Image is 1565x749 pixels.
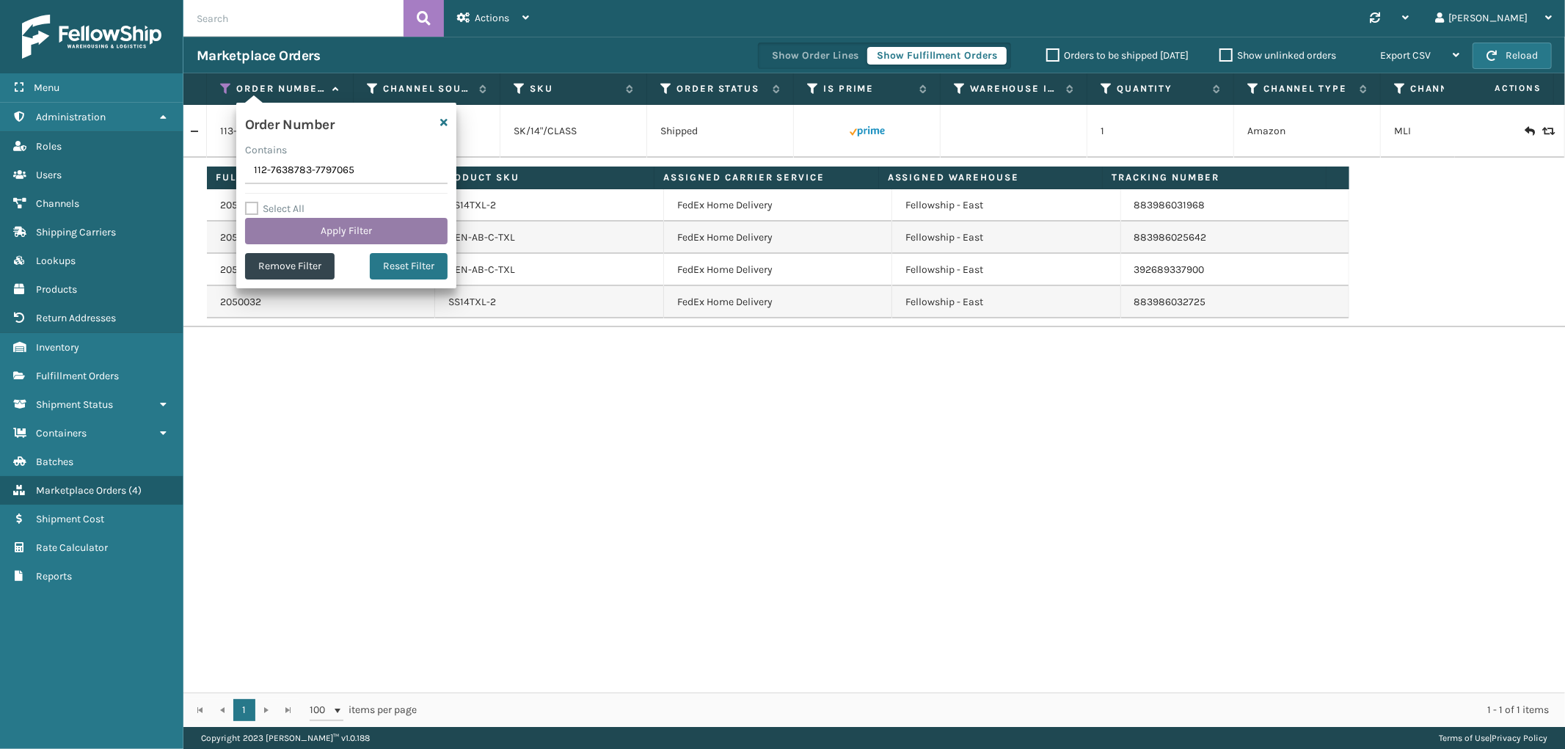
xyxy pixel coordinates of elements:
span: Marketplace Orders [36,484,126,497]
td: Shipped [647,105,794,158]
td: GEN-AB-C-TXL [435,222,663,254]
td: FedEx Home Delivery [664,286,892,318]
button: Show Order Lines [762,47,868,65]
td: Fellowship - East [892,189,1120,222]
span: Users [36,169,62,181]
td: FedEx Home Delivery [664,222,892,254]
span: Administration [36,111,106,123]
a: 883986031968 [1134,199,1205,211]
span: Roles [36,140,62,153]
label: Contains [245,142,287,158]
input: Type the text you wish to filter on [245,158,448,184]
span: Fulfillment Orders [36,370,119,382]
img: logo [22,15,161,59]
td: GEN-AB-C-TXL [435,254,663,286]
button: Apply Filter [245,218,448,244]
td: Fellowship - East [892,222,1120,254]
label: Warehouse Information [970,82,1059,95]
span: Shipping Carriers [36,226,116,238]
span: Actions [475,12,509,24]
span: Inventory [36,341,79,354]
label: Channel Type [1263,82,1352,95]
button: Reload [1473,43,1552,69]
span: Menu [34,81,59,94]
span: Shipment Cost [36,513,104,525]
span: Containers [36,427,87,439]
td: 1 [1087,105,1234,158]
i: Replace [1542,126,1551,136]
span: items per page [310,699,417,721]
span: Channels [36,197,79,210]
a: 1 [233,699,255,721]
label: Fulfillment Order ID [216,171,421,184]
span: Rate Calculator [36,541,108,554]
span: ( 4 ) [128,484,142,497]
td: FedEx Home Delivery [664,254,892,286]
button: Remove Filter [245,253,335,279]
button: Show Fulfillment Orders [867,47,1007,65]
label: Assigned Carrier Service [663,171,869,184]
label: Assigned Warehouse [888,171,1093,184]
label: Channel Source [383,82,472,95]
label: Tracking Number [1112,171,1317,184]
td: Fellowship - East [892,254,1120,286]
label: Quantity [1117,82,1205,95]
div: 1 - 1 of 1 items [437,703,1549,717]
span: Lookups [36,255,76,267]
a: 883986025642 [1134,231,1207,244]
span: 100 [310,703,332,717]
td: SS14TXL-2 [435,286,663,318]
label: Order Number [236,82,325,95]
span: Shipment Status [36,398,113,411]
a: 2050032 [220,295,261,310]
div: | [1439,727,1547,749]
label: Channel [1410,82,1499,95]
a: 2050034 [220,263,261,277]
a: 113-3706011-5833859 [220,124,319,139]
td: SS14TXL-2 [435,189,663,222]
p: Copyright 2023 [PERSON_NAME]™ v 1.0.188 [201,727,370,749]
td: FedEx Home Delivery [664,189,892,222]
span: Reports [36,570,72,582]
label: Orders to be shipped [DATE] [1046,49,1189,62]
span: Products [36,283,77,296]
a: 2050033 [220,230,261,245]
i: Create Return Label [1525,124,1533,139]
a: Privacy Policy [1492,733,1547,743]
span: Actions [1448,76,1550,101]
label: Product SKU [439,171,645,184]
td: MLI [1381,105,1528,158]
button: Reset Filter [370,253,448,279]
span: Export CSV [1380,49,1431,62]
h4: Order Number [245,112,334,134]
td: Amazon [1234,105,1381,158]
td: Fellowship - East [892,286,1120,318]
a: Terms of Use [1439,733,1489,743]
a: 392689337900 [1134,263,1205,276]
label: SKU [530,82,619,95]
h3: Marketplace Orders [197,47,320,65]
a: 883986032725 [1134,296,1206,308]
span: Batches [36,456,73,468]
a: 2050031 [220,198,259,213]
label: Is Prime [823,82,912,95]
label: Order Status [676,82,765,95]
span: Return Addresses [36,312,116,324]
label: Select All [245,202,304,215]
a: SK/14"/CLASS [514,125,577,137]
label: Show unlinked orders [1219,49,1336,62]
